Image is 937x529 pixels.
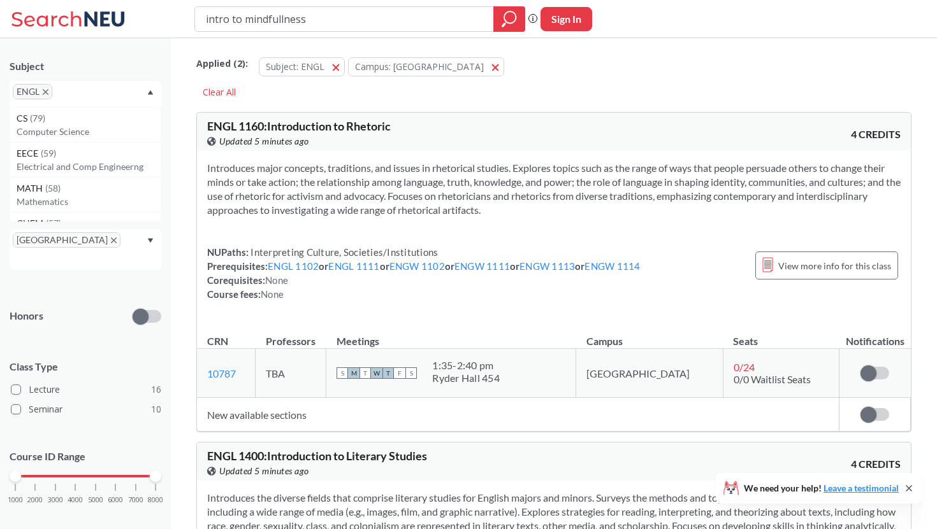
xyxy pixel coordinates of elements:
span: W [371,367,382,379]
a: ENGL 1102 [268,260,319,272]
span: 1000 [8,497,23,504]
svg: X to remove pill [43,89,48,95]
th: Seats [723,321,839,349]
a: ENGW 1113 [519,260,575,272]
span: S [405,367,417,379]
span: 0 / 24 [734,361,755,373]
p: Course ID Range [10,449,161,464]
span: 0/0 Waitlist Seats [734,373,811,385]
span: ( 58 ) [45,183,61,194]
th: Professors [256,321,326,349]
a: ENGW 1114 [585,260,640,272]
p: Computer Science [17,125,161,138]
span: Campus: [GEOGRAPHIC_DATA] [355,60,484,73]
span: T [360,367,371,379]
button: Subject: ENGL [259,57,345,76]
td: [GEOGRAPHIC_DATA] [576,349,723,398]
th: Notifications [839,321,911,349]
a: 10787 [207,367,236,379]
span: 5000 [88,497,103,504]
th: Meetings [326,321,576,349]
div: [GEOGRAPHIC_DATA]X to remove pillDropdown arrow [10,229,161,270]
span: 4000 [68,497,83,504]
svg: Dropdown arrow [147,90,154,95]
svg: X to remove pill [111,237,117,243]
span: CHEM [17,216,46,230]
span: MATH [17,181,45,195]
span: Updated 5 minutes ago [219,464,309,478]
span: View more info for this class [778,258,891,274]
span: T [382,367,394,379]
span: ( 59 ) [41,148,56,159]
input: Class, professor, course number, "phrase" [205,8,484,30]
a: ENGW 1102 [389,260,445,272]
svg: Dropdown arrow [147,238,154,243]
p: Mathematics [17,195,161,208]
span: ( 57 ) [46,218,61,229]
span: S [337,367,348,379]
label: Seminar [11,401,161,418]
span: 6000 [108,497,123,504]
span: ENGLX to remove pill [13,84,52,99]
span: 10 [151,402,161,416]
span: 7000 [128,497,143,504]
a: Leave a testimonial [824,483,899,493]
div: Ryder Hall 454 [432,372,500,384]
span: Interpreting Culture, Societies/Institutions [249,246,438,258]
span: Class Type [10,360,161,374]
div: Clear All [196,83,242,102]
span: None [261,288,284,300]
label: Lecture [11,381,161,398]
span: Subject: ENGL [266,60,324,73]
span: F [394,367,405,379]
span: 2000 [27,497,43,504]
span: Applied ( 2 ): [196,57,248,71]
span: 4 CREDITS [851,127,901,141]
span: 8000 [148,497,163,504]
svg: magnifying glass [502,10,517,28]
td: New available sections [197,398,839,432]
span: 16 [151,383,161,397]
section: Introduces major concepts, traditions, and issues in rhetorical studies. Explores topics such as ... [207,161,901,217]
span: ( 79 ) [30,113,45,123]
span: M [348,367,360,379]
span: We need your help! [744,484,899,493]
div: ENGLX to remove pillDropdown arrowCS(79)Computer ScienceEECE(59)Electrical and Comp EngineerngMAT... [10,81,161,107]
span: ENGL 1160 : Introduction to Rhetoric [207,119,391,133]
div: 1:35 - 2:40 pm [432,359,500,372]
button: Sign In [541,7,592,31]
span: ENGL 1400 : Introduction to Literary Studies [207,449,427,463]
span: [GEOGRAPHIC_DATA]X to remove pill [13,232,120,248]
p: Honors [10,309,43,323]
a: ENGL 1111 [328,260,379,272]
td: TBA [256,349,326,398]
div: CRN [207,334,228,348]
span: None [265,274,288,286]
div: NUPaths: Prerequisites: or or or or or Corequisites: Course fees: [207,245,641,301]
div: magnifying glass [493,6,525,32]
span: Updated 5 minutes ago [219,134,309,148]
div: Subject [10,59,161,73]
th: Campus [576,321,723,349]
button: Campus: [GEOGRAPHIC_DATA] [348,57,504,76]
span: CS [17,111,30,125]
a: ENGW 1111 [454,260,510,272]
span: 4 CREDITS [851,457,901,471]
span: EECE [17,146,41,160]
p: Electrical and Comp Engineerng [17,160,161,173]
span: 3000 [48,497,63,504]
